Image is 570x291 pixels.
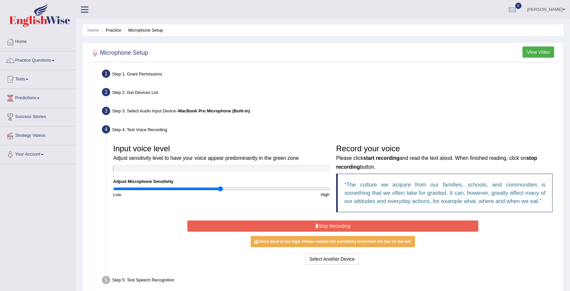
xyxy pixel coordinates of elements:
[99,123,560,138] div: Step 4: Test Voice Recording
[87,28,99,33] a: Home
[99,86,560,101] div: Step 2: Get Devices List
[522,46,554,58] button: View Video
[113,178,174,185] label: Adjust Microphone Senstivity
[0,33,76,49] a: Home
[336,155,537,169] b: stop recording
[187,220,478,232] button: Stop Recording
[344,182,546,204] q: The culture we acquire from our families, schools, and communities is something that we often tak...
[122,27,163,33] li: Microphone Setup
[0,127,76,143] a: Strategy Videos
[99,274,560,288] div: Step 5: Test Speech Recognition
[0,70,76,87] a: Tests
[0,145,76,162] a: Your Account
[90,48,148,58] h2: Microphone Setup
[0,51,76,68] a: Practice Questions
[305,253,359,265] button: Select Another Device
[113,144,330,162] h3: Input voice level
[99,105,560,119] div: Step 3: Select Audio Input Device
[176,108,250,113] span: –
[515,3,522,9] span: 0
[363,155,399,161] b: start recording
[178,108,250,113] b: MacBook Pro Microphone (Built-in)
[100,27,121,33] li: Practice
[0,108,76,124] a: Success Stories
[336,144,553,170] h3: Record your voice
[99,68,560,82] div: Step 1: Grant Permissions
[251,236,415,247] div: Voice level is too high. Please reduce the sensitivity level from the bar on the left.
[221,191,333,198] div: High
[336,155,537,169] small: Please click and read the text aloud. When finished reading, click on button.
[110,191,221,198] div: Low
[0,89,76,105] a: Predictions
[113,155,299,161] small: Adjust sensitivity level to have your voice appear predominantly in the green zone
